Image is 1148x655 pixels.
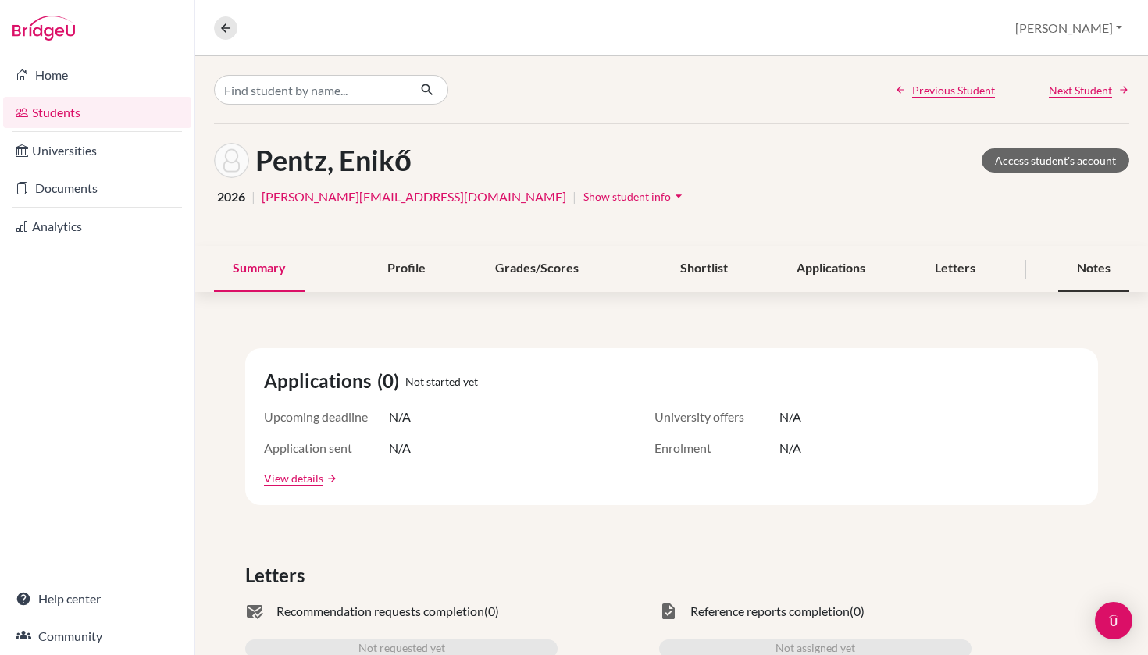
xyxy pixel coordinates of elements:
input: Find student by name... [214,75,408,105]
span: Enrolment [654,439,779,457]
span: Letters [245,561,311,589]
span: mark_email_read [245,602,264,621]
div: Open Intercom Messenger [1095,602,1132,639]
span: N/A [779,439,801,457]
span: N/A [389,439,411,457]
span: Application sent [264,439,389,457]
img: Enikő Pentz's avatar [214,143,249,178]
div: Letters [916,246,994,292]
div: Grades/Scores [476,246,597,292]
span: (0) [850,602,865,621]
a: Home [3,59,191,91]
span: Reference reports completion [690,602,850,621]
a: Access student's account [982,148,1129,173]
div: Shortlist [661,246,747,292]
h1: Pentz, Enikő [255,144,412,177]
a: Previous Student [895,82,995,98]
span: 2026 [217,187,245,206]
span: | [572,187,576,206]
span: | [251,187,255,206]
span: University offers [654,408,779,426]
div: Summary [214,246,305,292]
a: Community [3,621,191,652]
a: Next Student [1049,82,1129,98]
a: [PERSON_NAME][EMAIL_ADDRESS][DOMAIN_NAME] [262,187,566,206]
span: N/A [389,408,411,426]
a: Help center [3,583,191,614]
span: Next Student [1049,82,1112,98]
span: Recommendation requests completion [276,602,484,621]
span: Applications [264,367,377,395]
a: View details [264,470,323,486]
span: task [659,602,678,621]
div: Notes [1058,246,1129,292]
a: arrow_forward [323,473,337,484]
span: Not started yet [405,373,478,390]
span: N/A [779,408,801,426]
span: Previous Student [912,82,995,98]
button: [PERSON_NAME] [1008,13,1129,43]
a: Students [3,97,191,128]
span: Show student info [583,190,671,203]
a: Analytics [3,211,191,242]
div: Applications [778,246,884,292]
button: Show student infoarrow_drop_down [583,184,687,208]
span: (0) [484,602,499,621]
i: arrow_drop_down [671,188,686,204]
span: (0) [377,367,405,395]
div: Profile [369,246,444,292]
img: Bridge-U [12,16,75,41]
a: Universities [3,135,191,166]
span: Upcoming deadline [264,408,389,426]
a: Documents [3,173,191,204]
